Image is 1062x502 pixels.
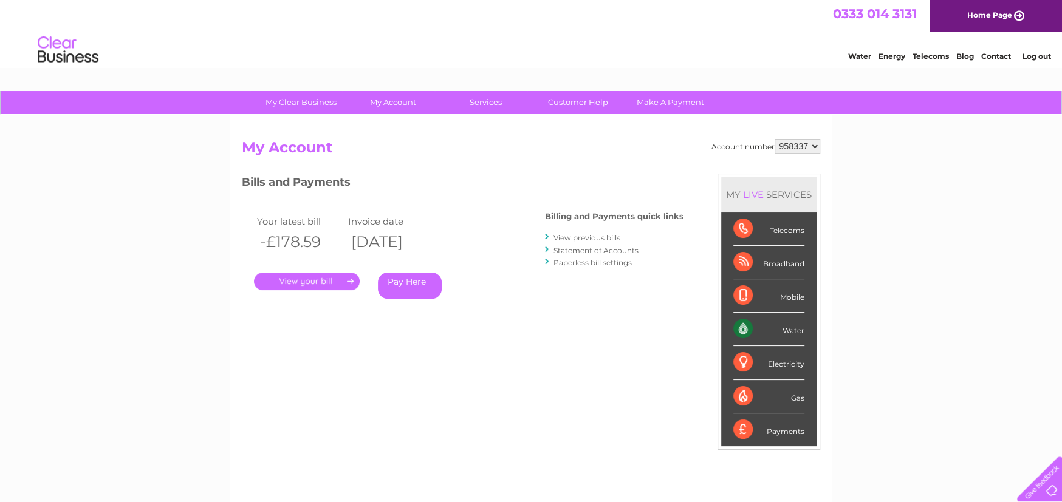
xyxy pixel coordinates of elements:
[254,213,345,229] td: Your latest bill
[733,279,804,313] div: Mobile
[733,413,804,446] div: Payments
[833,6,917,21] a: 0333 014 3131
[733,313,804,346] div: Water
[37,32,99,69] img: logo.png
[1022,52,1050,61] a: Log out
[242,174,683,195] h3: Bills and Payments
[245,7,819,59] div: Clear Business is a trading name of Verastar Limited (registered in [GEOGRAPHIC_DATA] No. 3667643...
[545,212,683,221] h4: Billing and Payments quick links
[913,52,949,61] a: Telecoms
[553,246,639,255] a: Statement of Accounts
[553,258,632,267] a: Paperless bill settings
[741,189,766,200] div: LIVE
[553,233,620,242] a: View previous bills
[345,229,436,254] th: [DATE]
[378,273,442,299] a: Pay Here
[242,139,820,162] h2: My Account
[879,52,905,61] a: Energy
[733,212,804,246] div: Telecoms
[251,91,351,114] a: My Clear Business
[733,346,804,379] div: Electricity
[343,91,444,114] a: My Account
[981,52,1011,61] a: Contact
[528,91,628,114] a: Customer Help
[733,380,804,413] div: Gas
[956,52,974,61] a: Blog
[436,91,536,114] a: Services
[620,91,721,114] a: Make A Payment
[254,273,360,290] a: .
[345,213,436,229] td: Invoice date
[711,139,820,154] div: Account number
[848,52,871,61] a: Water
[254,229,345,254] th: -£178.59
[733,246,804,279] div: Broadband
[721,177,817,212] div: MY SERVICES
